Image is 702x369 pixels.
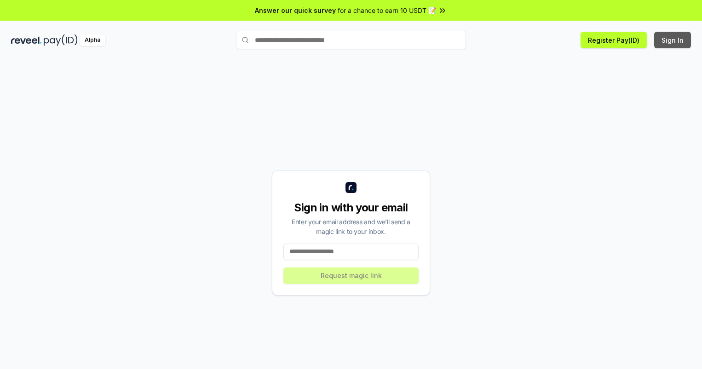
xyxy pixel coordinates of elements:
[283,217,419,236] div: Enter your email address and we’ll send a magic link to your inbox.
[345,182,357,193] img: logo_small
[44,34,78,46] img: pay_id
[338,6,436,15] span: for a chance to earn 10 USDT 📝
[80,34,105,46] div: Alpha
[581,32,647,48] button: Register Pay(ID)
[283,200,419,215] div: Sign in with your email
[11,34,42,46] img: reveel_dark
[654,32,691,48] button: Sign In
[255,6,336,15] span: Answer our quick survey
